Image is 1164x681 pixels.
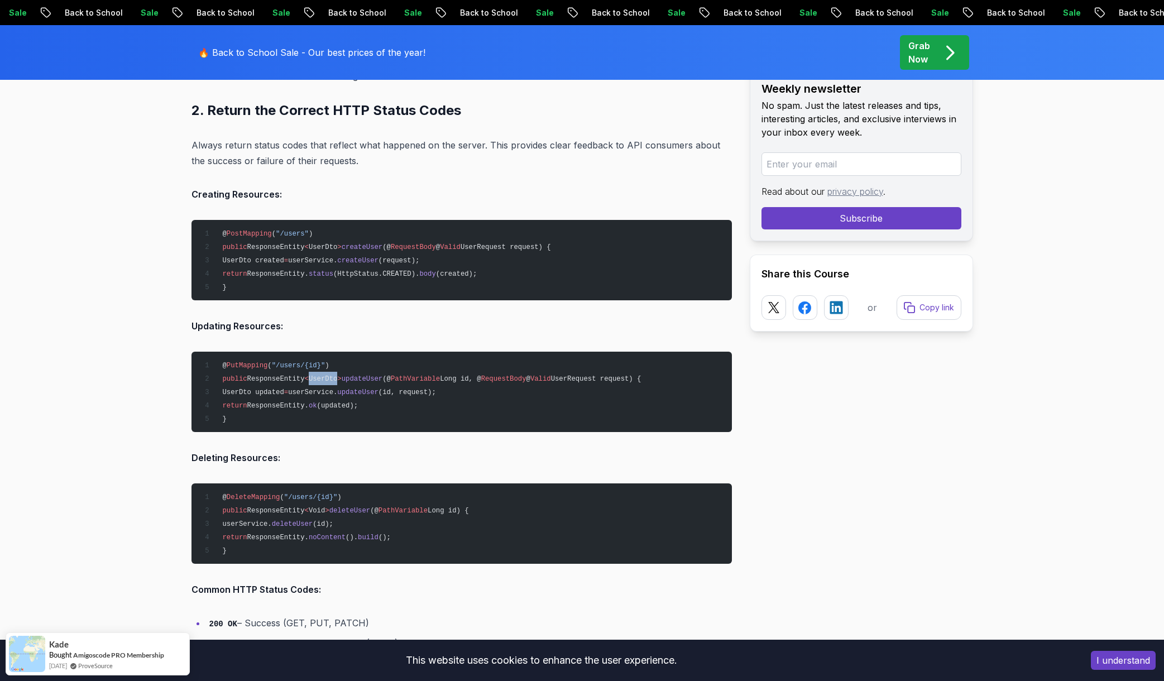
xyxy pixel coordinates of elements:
[325,362,329,370] span: )
[440,375,481,383] span: Long id, @
[391,243,436,251] span: RequestBody
[247,534,309,541] span: ResponseEntity.
[305,375,309,383] span: <
[8,648,1074,673] div: This website uses cookies to enhance the user experience.
[325,507,329,515] span: >
[222,257,284,265] span: UserDto created
[222,389,284,396] span: UserDto updated
[530,375,551,383] span: Valid
[761,185,961,198] p: Read about our .
[191,137,732,169] p: Always return status codes that reflect what happened on the server. This provides clear feedback...
[222,493,226,501] span: @
[382,375,391,383] span: (@
[227,362,268,370] span: PutMapping
[305,507,309,515] span: <
[827,186,883,197] a: privacy policy
[272,230,276,238] span: (
[342,243,383,251] span: createUser
[481,375,526,383] span: RequestBody
[514,7,550,18] p: Sale
[309,243,337,251] span: UserDto
[222,230,226,238] span: @
[909,7,945,18] p: Sale
[209,620,237,629] code: 200 OK
[267,362,271,370] span: (
[198,46,425,59] p: 🔥 Back to School Sale - Our best prices of the year!
[209,70,277,81] strong: Documentation
[206,635,732,651] li: – New resource created (POST)
[761,266,961,282] h2: Share this Course
[222,243,247,251] span: public
[333,270,419,278] span: (HttpStatus.CREATED).
[438,7,514,18] p: Back to School
[284,389,288,396] span: =
[288,257,337,265] span: userService.
[919,302,954,313] p: Copy link
[227,230,272,238] span: PostMapping
[119,7,155,18] p: Sale
[761,207,961,229] button: Subscribe
[761,152,961,176] input: Enter your email
[868,301,877,314] p: or
[222,270,247,278] span: return
[222,415,226,423] span: }
[191,102,732,119] h2: 2. Return the Correct HTTP Status Codes
[305,243,309,251] span: <
[247,375,305,383] span: ResponseEntity
[309,402,317,410] span: ok
[761,99,961,139] p: No spam. Just the latest releases and tips, interesting articles, and exclusive interviews in you...
[778,7,813,18] p: Sale
[834,7,909,18] p: Back to School
[382,243,391,251] span: (@
[897,295,961,320] button: Copy link
[191,452,280,463] strong: Deleting Resources:
[440,243,461,251] span: Valid
[761,81,961,97] h2: Weekly newsletter
[306,7,382,18] p: Back to School
[247,270,309,278] span: ResponseEntity.
[206,615,732,631] li: – Success (GET, PUT, PATCH)
[309,534,346,541] span: noContent
[570,7,646,18] p: Back to School
[227,493,280,501] span: DeleteMapping
[73,651,164,659] a: Amigoscode PRO Membership
[49,640,69,649] span: Kade
[280,493,284,501] span: (
[272,362,325,370] span: "/users/{id}"
[191,320,283,332] strong: Updating Resources:
[43,7,119,18] p: Back to School
[309,230,313,238] span: )
[337,257,379,265] span: createUser
[313,520,333,528] span: (id);
[646,7,682,18] p: Sale
[247,402,309,410] span: ResponseEntity.
[222,284,226,291] span: }
[222,534,247,541] span: return
[337,375,341,383] span: >
[379,534,391,541] span: ();
[428,507,469,515] span: Long id) {
[222,547,226,555] span: }
[379,507,428,515] span: PathVariable
[461,243,551,251] span: UserRequest request) {
[222,507,247,515] span: public
[9,636,45,672] img: provesource social proof notification image
[337,389,379,396] span: updateUser
[222,520,271,528] span: userService.
[284,493,338,501] span: "/users/{id}"
[78,661,113,670] a: ProveSource
[908,39,930,66] p: Grab Now
[965,7,1041,18] p: Back to School
[337,243,341,251] span: >
[382,7,418,18] p: Sale
[391,375,440,383] span: PathVariable
[309,375,337,383] span: UserDto
[702,7,778,18] p: Back to School
[247,243,305,251] span: ResponseEntity
[329,507,371,515] span: deleteUser
[49,650,72,659] span: Bought
[342,375,383,383] span: updateUser
[317,402,358,410] span: (updated);
[379,389,436,396] span: (id, request);
[222,375,247,383] span: public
